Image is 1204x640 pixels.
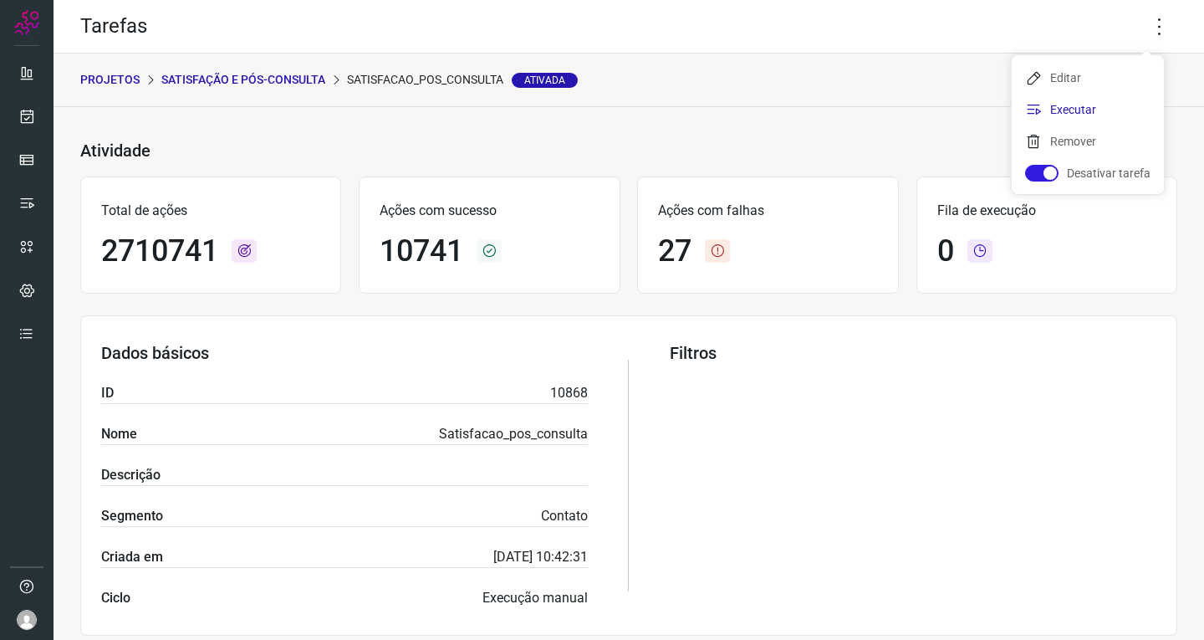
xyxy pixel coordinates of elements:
[1012,128,1164,155] li: Remover
[1012,64,1164,91] li: Editar
[380,201,599,221] p: Ações com sucesso
[101,465,161,485] label: Descrição
[658,201,877,221] p: Ações com falhas
[512,73,578,88] span: Ativada
[101,506,163,526] label: Segmento
[439,424,588,444] p: Satisfacao_pos_consulta
[101,424,137,444] label: Nome
[670,343,1156,363] h3: Filtros
[482,588,588,608] p: Execução manual
[80,71,140,89] p: PROJETOS
[937,201,1156,221] p: Fila de execução
[101,547,163,567] label: Criada em
[14,10,39,35] img: Logo
[347,71,578,89] p: Satisfacao_pos_consulta
[493,547,588,567] p: [DATE] 10:42:31
[101,343,588,363] h3: Dados básicos
[101,383,114,403] label: ID
[80,141,150,161] h3: Atividade
[937,233,954,269] h1: 0
[80,14,147,38] h2: Tarefas
[101,233,218,269] h1: 2710741
[1012,160,1164,187] li: Desativar tarefa
[1012,96,1164,123] li: Executar
[161,71,325,89] p: Satisfação e Pós-Consulta
[550,383,588,403] p: 10868
[101,201,320,221] p: Total de ações
[380,233,463,269] h1: 10741
[101,588,130,608] label: Ciclo
[541,506,588,526] p: Contato
[658,233,691,269] h1: 27
[17,610,37,630] img: avatar-user-boy.jpg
